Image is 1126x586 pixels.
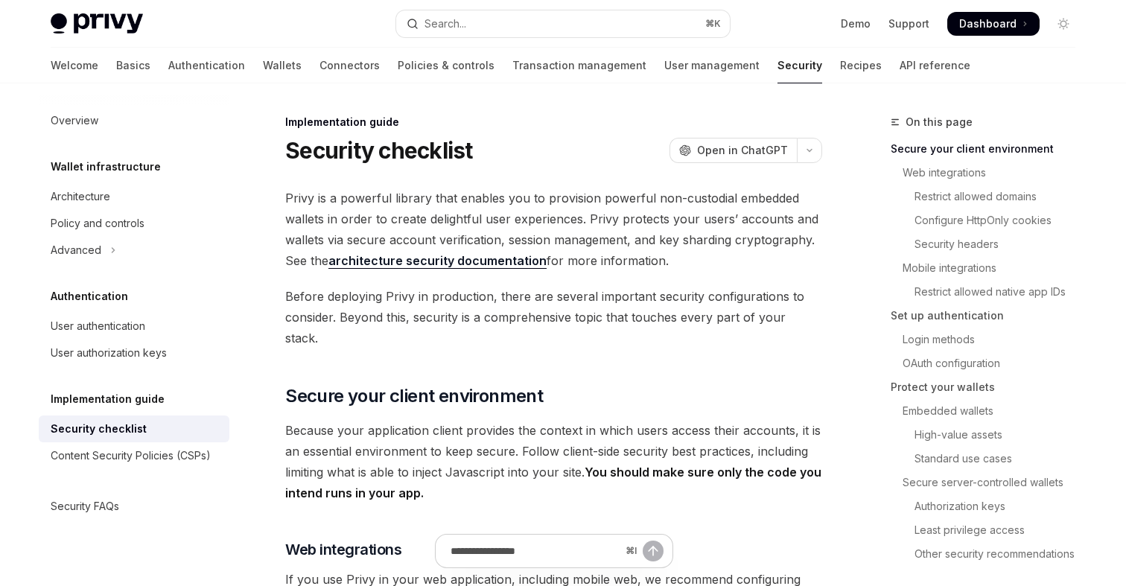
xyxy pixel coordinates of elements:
[116,48,150,83] a: Basics
[51,390,165,408] h5: Implementation guide
[285,420,822,503] span: Because your application client provides the context in which users access their accounts, it is ...
[39,107,229,134] a: Overview
[285,188,822,271] span: Privy is a powerful library that enables you to provision powerful non-custodial embedded wallets...
[697,143,788,158] span: Open in ChatGPT
[51,241,101,259] div: Advanced
[888,16,929,31] a: Support
[959,16,1017,31] span: Dashboard
[39,183,229,210] a: Architecture
[398,48,494,83] a: Policies & controls
[669,138,797,163] button: Open in ChatGPT
[664,48,760,83] a: User management
[51,158,161,176] h5: Wallet infrastructure
[947,12,1040,36] a: Dashboard
[891,542,1087,566] a: Other security recommendations
[891,137,1087,161] a: Secure your client environment
[891,185,1087,208] a: Restrict allowed domains
[512,48,646,83] a: Transaction management
[168,48,245,83] a: Authentication
[1052,12,1075,36] button: Toggle dark mode
[891,280,1087,304] a: Restrict allowed native app IDs
[51,48,98,83] a: Welcome
[51,13,143,34] img: light logo
[51,214,144,232] div: Policy and controls
[51,188,110,206] div: Architecture
[777,48,822,83] a: Security
[51,287,128,305] h5: Authentication
[39,210,229,237] a: Policy and controls
[891,351,1087,375] a: OAuth configuration
[39,493,229,520] a: Security FAQs
[891,447,1087,471] a: Standard use cases
[39,313,229,340] a: User authentication
[51,344,167,362] div: User authorization keys
[891,161,1087,185] a: Web integrations
[891,375,1087,399] a: Protect your wallets
[285,286,822,348] span: Before deploying Privy in production, there are several important security configurations to cons...
[891,518,1087,542] a: Least privilege access
[891,471,1087,494] a: Secure server-controlled wallets
[891,399,1087,423] a: Embedded wallets
[51,112,98,130] div: Overview
[39,442,229,469] a: Content Security Policies (CSPs)
[285,115,822,130] div: Implementation guide
[906,113,973,131] span: On this page
[705,18,721,30] span: ⌘ K
[891,256,1087,280] a: Mobile integrations
[396,10,730,37] button: Open search
[51,420,147,438] div: Security checklist
[424,15,466,33] div: Search...
[891,232,1087,256] a: Security headers
[285,137,473,164] h1: Security checklist
[39,340,229,366] a: User authorization keys
[891,208,1087,232] a: Configure HttpOnly cookies
[319,48,380,83] a: Connectors
[51,447,211,465] div: Content Security Policies (CSPs)
[263,48,302,83] a: Wallets
[643,541,664,561] button: Send message
[891,494,1087,518] a: Authorization keys
[891,423,1087,447] a: High-value assets
[285,384,543,408] span: Secure your client environment
[841,16,871,31] a: Demo
[51,497,119,515] div: Security FAQs
[451,535,620,567] input: Ask a question...
[900,48,970,83] a: API reference
[39,415,229,442] a: Security checklist
[891,328,1087,351] a: Login methods
[39,237,229,264] button: Toggle Advanced section
[51,317,145,335] div: User authentication
[840,48,882,83] a: Recipes
[328,253,547,269] a: architecture security documentation
[891,304,1087,328] a: Set up authentication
